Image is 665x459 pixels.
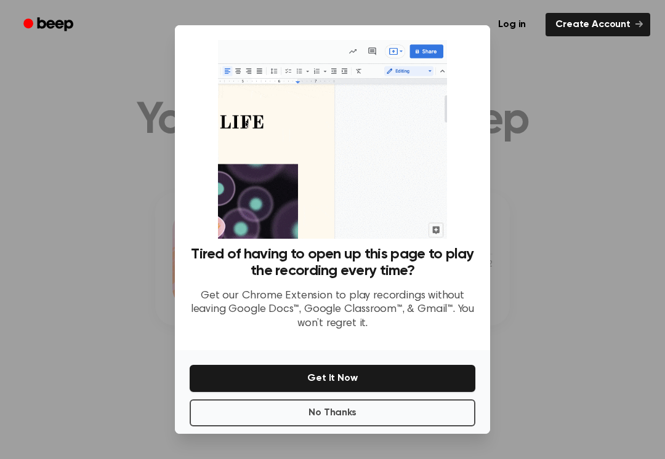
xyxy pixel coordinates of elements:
[218,40,446,239] img: Beep extension in action
[190,246,475,279] h3: Tired of having to open up this page to play the recording every time?
[15,13,84,37] a: Beep
[190,289,475,331] p: Get our Chrome Extension to play recordings without leaving Google Docs™, Google Classroom™, & Gm...
[486,10,538,39] a: Log in
[190,365,475,392] button: Get It Now
[190,399,475,426] button: No Thanks
[546,13,650,36] a: Create Account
